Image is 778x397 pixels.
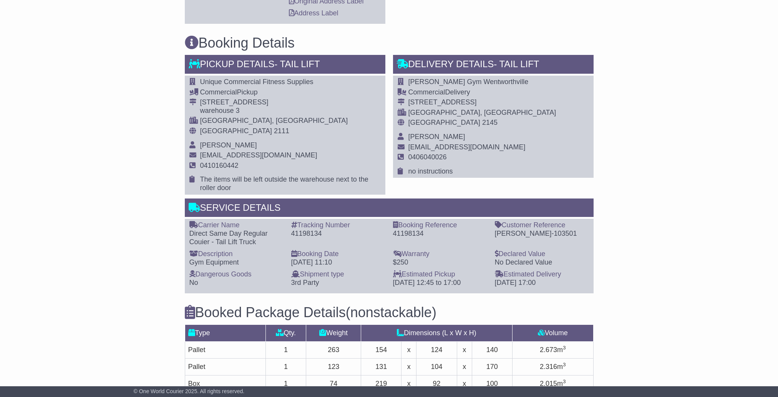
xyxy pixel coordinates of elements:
[306,342,361,359] td: 263
[200,117,381,125] div: [GEOGRAPHIC_DATA], [GEOGRAPHIC_DATA]
[457,342,472,359] td: x
[134,388,245,394] span: © One World Courier 2025. All rights reserved.
[495,230,589,238] div: [PERSON_NAME]-103501
[185,325,265,342] td: Type
[472,342,512,359] td: 140
[408,88,445,96] span: Commercial
[408,98,556,107] div: [STREET_ADDRESS]
[306,359,361,375] td: 123
[563,379,566,384] sup: 3
[185,375,265,392] td: Box
[408,109,556,117] div: [GEOGRAPHIC_DATA], [GEOGRAPHIC_DATA]
[265,375,306,392] td: 1
[512,342,593,359] td: m
[401,342,416,359] td: x
[495,258,589,267] div: No Declared Value
[291,250,385,258] div: Booking Date
[393,270,487,279] div: Estimated Pickup
[189,250,284,258] div: Description
[393,221,487,230] div: Booking Reference
[189,270,284,279] div: Dangerous Goods
[200,127,272,135] span: [GEOGRAPHIC_DATA]
[361,359,401,375] td: 131
[416,342,457,359] td: 124
[291,258,385,267] div: [DATE] 11:10
[408,119,480,126] span: [GEOGRAPHIC_DATA]
[200,78,314,86] span: Unique Commercial Fitness Supplies
[200,88,381,97] div: Pickup
[408,88,556,97] div: Delivery
[361,375,401,392] td: 219
[185,55,385,76] div: Pickup Details
[457,359,472,375] td: x
[185,359,265,375] td: Pallet
[540,380,557,387] span: 2.015
[512,375,593,392] td: m
[185,198,594,219] div: Service Details
[274,59,320,69] span: - Tail Lift
[291,270,385,279] div: Shipment type
[408,167,453,175] span: no instructions
[189,221,284,230] div: Carrier Name
[265,325,306,342] td: Qty.
[361,325,513,342] td: Dimensions (L x W x H)
[401,359,416,375] td: x
[393,55,594,76] div: Delivery Details
[189,279,198,286] span: No
[393,250,487,258] div: Warranty
[495,221,589,230] div: Customer Reference
[306,325,361,342] td: Weight
[416,375,457,392] td: 92
[361,342,401,359] td: 154
[408,78,529,86] span: [PERSON_NAME] Gym Wentworthville
[416,359,457,375] td: 104
[408,143,526,151] span: [EMAIL_ADDRESS][DOMAIN_NAME]
[200,151,317,159] span: [EMAIL_ADDRESS][DOMAIN_NAME]
[482,119,498,126] span: 2145
[200,88,237,96] span: Commercial
[200,98,381,107] div: [STREET_ADDRESS]
[185,305,594,320] h3: Booked Package Details
[189,258,284,267] div: Gym Equipment
[291,230,385,238] div: 41198134
[495,279,589,287] div: [DATE] 17:00
[289,9,338,17] a: Address Label
[512,359,593,375] td: m
[185,342,265,359] td: Pallet
[274,127,289,135] span: 2111
[540,363,557,371] span: 2.316
[393,230,487,238] div: 41198134
[494,59,539,69] span: - Tail Lift
[200,107,381,115] div: warehouse 3
[408,153,447,161] span: 0406040026
[512,325,593,342] td: Volume
[408,133,465,141] span: [PERSON_NAME]
[472,359,512,375] td: 170
[393,279,487,287] div: [DATE] 12:45 to 17:00
[189,230,284,246] div: Direct Same Day Regular Couier - Tail Lift Truck
[472,375,512,392] td: 100
[265,342,306,359] td: 1
[495,250,589,258] div: Declared Value
[540,346,557,354] span: 2.673
[200,162,239,169] span: 0410160442
[495,270,589,279] div: Estimated Delivery
[291,279,319,286] span: 3rd Party
[200,141,257,149] span: [PERSON_NAME]
[563,345,566,351] sup: 3
[393,258,487,267] div: $250
[457,375,472,392] td: x
[185,35,594,51] h3: Booking Details
[291,221,385,230] div: Tracking Number
[346,304,436,320] span: (nonstackable)
[306,375,361,392] td: 74
[265,359,306,375] td: 1
[401,375,416,392] td: x
[200,175,368,192] span: The items will be left outside the warehouse next to the roller door
[563,362,566,367] sup: 3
